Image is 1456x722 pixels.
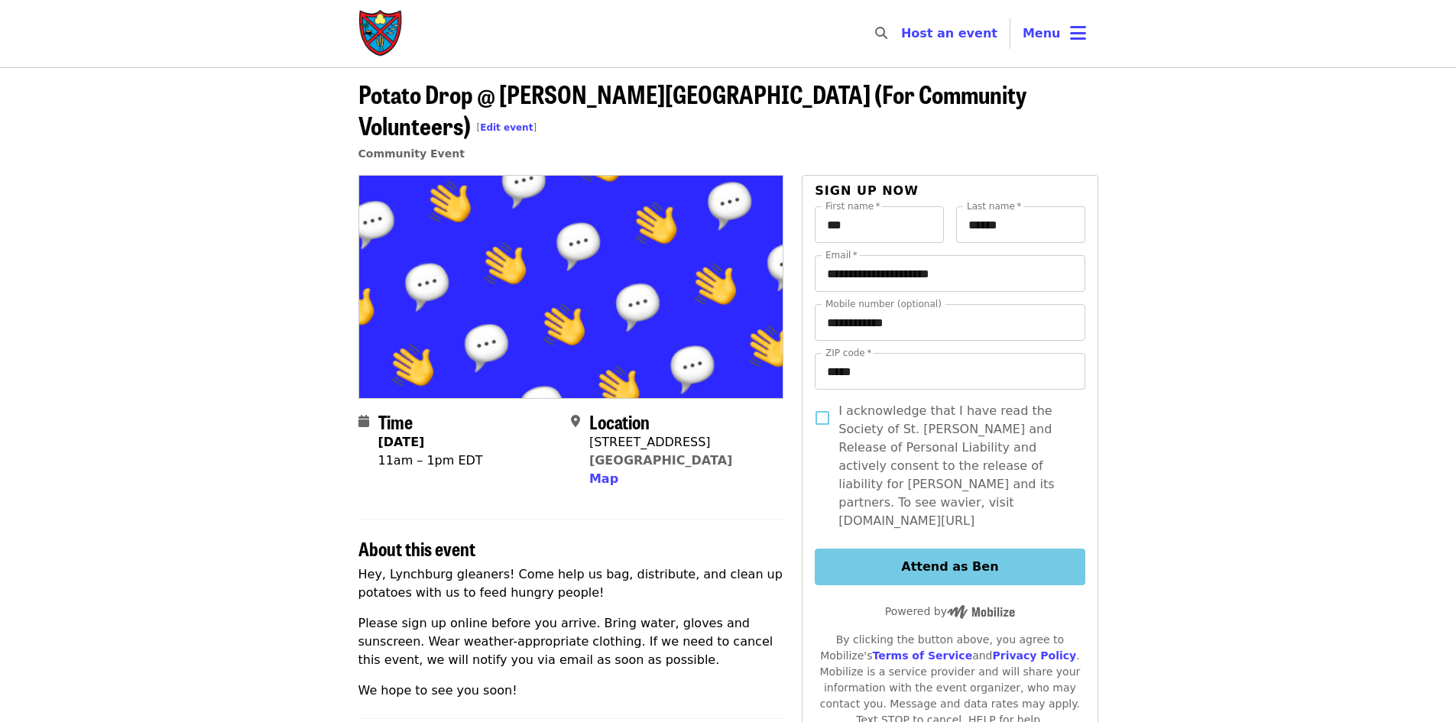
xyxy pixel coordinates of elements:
span: Map [589,471,618,486]
label: Mobile number (optional) [825,299,942,309]
div: 11am – 1pm EDT [378,452,483,470]
input: ZIP code [815,353,1085,390]
p: Please sign up online before you arrive. Bring water, gloves and sunscreen. Wear weather-appropri... [358,614,784,669]
a: Host an event [901,26,997,40]
label: Email [825,251,858,260]
span: About this event [358,535,475,562]
a: Edit event [480,122,533,133]
i: bars icon [1070,22,1086,44]
img: Potato Drop @ Randolph College (For Community Volunteers) organized by Society of St. Andrew [359,176,783,397]
img: Powered by Mobilize [947,605,1015,619]
i: calendar icon [358,414,369,429]
label: ZIP code [825,348,871,358]
input: Search [897,15,909,52]
p: We hope to see you soon! [358,682,784,700]
i: map-marker-alt icon [571,414,580,429]
i: search icon [875,26,887,40]
img: Society of St. Andrew - Home [358,9,404,58]
button: Toggle account menu [1010,15,1098,52]
a: Community Event [358,147,465,160]
button: Map [589,470,618,488]
a: [GEOGRAPHIC_DATA] [589,453,732,468]
span: Time [378,408,413,435]
input: Last name [956,206,1085,243]
input: First name [815,206,944,243]
span: I acknowledge that I have read the Society of St. [PERSON_NAME] and Release of Personal Liability... [838,402,1072,530]
a: Privacy Policy [992,649,1076,662]
a: Terms of Service [872,649,972,662]
div: [STREET_ADDRESS] [589,433,732,452]
input: Email [815,255,1085,292]
button: Attend as Ben [815,549,1085,585]
input: Mobile number (optional) [815,304,1085,341]
span: [ ] [477,122,537,133]
strong: [DATE] [378,435,425,449]
span: Menu [1023,26,1061,40]
label: Last name [967,202,1021,211]
span: Powered by [885,605,1015,617]
span: Sign up now [815,183,919,198]
p: Hey, Lynchburg gleaners! Come help us bag, distribute, and clean up potatoes with us to feed hung... [358,565,784,602]
span: Location [589,408,650,435]
label: First name [825,202,880,211]
span: Potato Drop @ [PERSON_NAME][GEOGRAPHIC_DATA] (For Community Volunteers) [358,76,1026,143]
